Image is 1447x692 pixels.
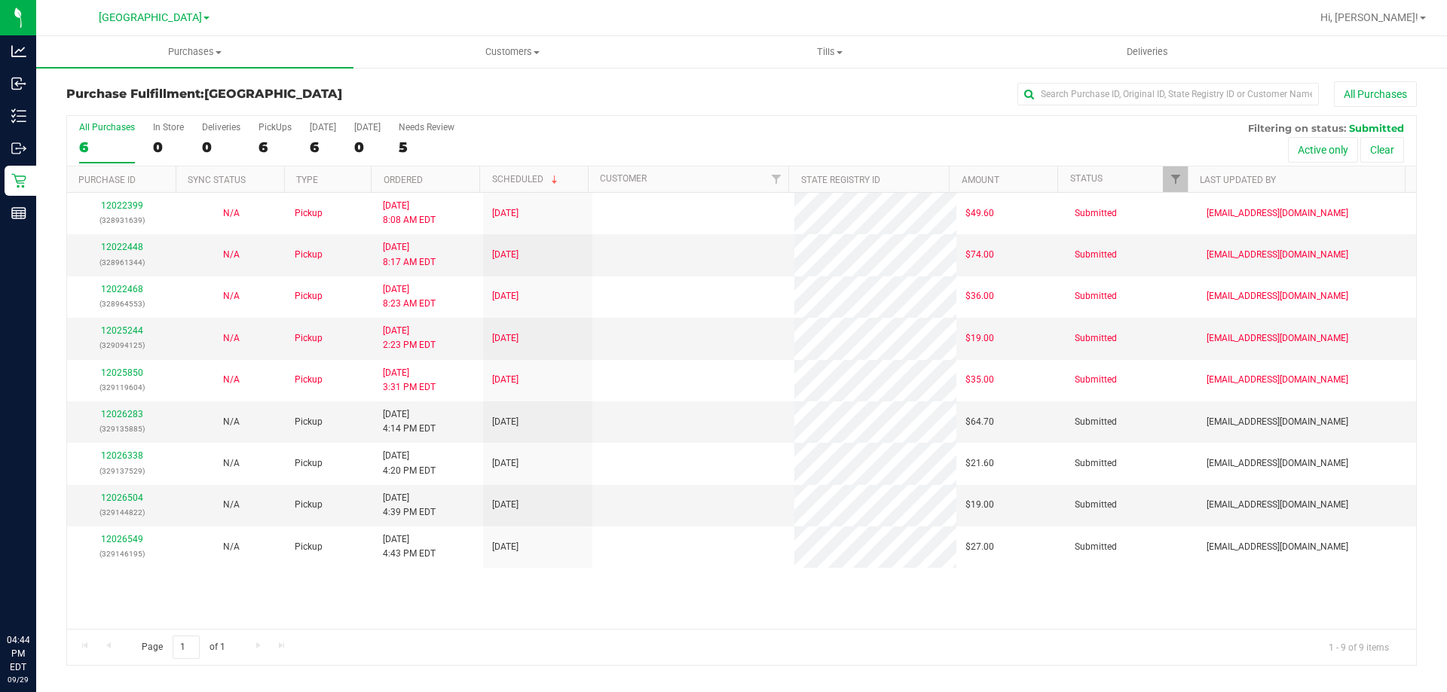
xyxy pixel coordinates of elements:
[1207,373,1348,387] span: [EMAIL_ADDRESS][DOMAIN_NAME]
[1349,122,1404,134] span: Submitted
[79,139,135,156] div: 6
[101,325,143,336] a: 12025244
[44,569,63,587] iframe: Resource center unread badge
[7,633,29,674] p: 04:44 PM EDT
[76,380,167,395] p: (329119604)
[492,540,519,554] span: [DATE]
[354,45,670,59] span: Customers
[101,492,143,503] a: 12026504
[1075,289,1117,303] span: Submitted
[384,175,423,185] a: Ordered
[965,373,994,387] span: $35.00
[1207,498,1348,512] span: [EMAIL_ADDRESS][DOMAIN_NAME]
[76,213,167,227] p: (328931639)
[295,498,323,512] span: Pickup
[295,206,323,221] span: Pickup
[223,456,240,471] button: N/A
[11,76,26,91] inline-svg: Inbound
[101,367,143,378] a: 12025850
[383,240,436,269] span: [DATE] 8:17 AM EDT
[173,636,200,659] input: 1
[101,284,143,294] a: 12022468
[600,173,647,184] a: Customer
[492,456,519,471] span: [DATE]
[76,422,167,436] p: (329135885)
[36,36,353,68] a: Purchases
[1075,331,1117,346] span: Submitted
[223,248,240,262] button: N/A
[1207,289,1348,303] span: [EMAIL_ADDRESS][DOMAIN_NAME]
[1017,83,1319,105] input: Search Purchase ID, Original ID, State Registry ID or Customer Name...
[399,122,454,133] div: Needs Review
[383,491,436,520] span: [DATE] 4:39 PM EDT
[223,249,240,260] span: Not Applicable
[492,373,519,387] span: [DATE]
[763,166,788,192] a: Filter
[1207,415,1348,429] span: [EMAIL_ADDRESS][DOMAIN_NAME]
[965,206,994,221] span: $49.60
[223,416,240,427] span: Not Applicable
[383,282,436,311] span: [DATE] 8:23 AM EDT
[1207,456,1348,471] span: [EMAIL_ADDRESS][DOMAIN_NAME]
[101,450,143,461] a: 12026338
[204,87,342,101] span: [GEOGRAPHIC_DATA]
[965,456,994,471] span: $21.60
[492,498,519,512] span: [DATE]
[1207,206,1348,221] span: [EMAIL_ADDRESS][DOMAIN_NAME]
[383,449,436,477] span: [DATE] 4:20 PM EDT
[383,532,436,561] span: [DATE] 4:43 PM EDT
[78,175,136,185] a: Purchase ID
[1360,137,1404,163] button: Clear
[153,139,184,156] div: 0
[671,45,987,59] span: Tills
[223,541,240,552] span: Not Applicable
[223,333,240,343] span: Not Applicable
[36,45,353,59] span: Purchases
[383,366,436,395] span: [DATE] 3:31 PM EDT
[66,87,516,101] h3: Purchase Fulfillment:
[223,331,240,346] button: N/A
[76,505,167,520] p: (329144822)
[1075,415,1117,429] span: Submitted
[11,173,26,188] inline-svg: Retail
[296,175,318,185] a: Type
[129,636,237,659] span: Page of 1
[223,373,240,387] button: N/A
[1207,248,1348,262] span: [EMAIL_ADDRESS][DOMAIN_NAME]
[11,108,26,123] inline-svg: Inventory
[188,175,246,185] a: Sync Status
[101,534,143,544] a: 12026549
[76,297,167,311] p: (328964553)
[1200,175,1276,185] a: Last Updated By
[354,122,381,133] div: [DATE]
[1106,45,1188,59] span: Deliveries
[11,44,26,59] inline-svg: Analytics
[965,540,994,554] span: $27.00
[223,499,240,510] span: Not Applicable
[295,456,323,471] span: Pickup
[965,248,994,262] span: $74.00
[295,331,323,346] span: Pickup
[76,255,167,270] p: (328961344)
[223,415,240,429] button: N/A
[202,139,240,156] div: 0
[259,122,292,133] div: PickUps
[492,174,561,184] a: Scheduled
[223,458,240,468] span: Not Applicable
[11,206,26,221] inline-svg: Reports
[79,122,135,133] div: All Purchases
[76,547,167,561] p: (329146195)
[99,11,202,24] span: [GEOGRAPHIC_DATA]
[383,324,436,352] span: [DATE] 2:23 PM EDT
[1320,11,1418,23] span: Hi, [PERSON_NAME]!
[399,139,454,156] div: 5
[1163,166,1188,192] a: Filter
[259,139,292,156] div: 6
[962,175,999,185] a: Amount
[202,122,240,133] div: Deliveries
[492,289,519,303] span: [DATE]
[295,540,323,554] span: Pickup
[1075,206,1117,221] span: Submitted
[310,139,336,156] div: 6
[223,374,240,385] span: Not Applicable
